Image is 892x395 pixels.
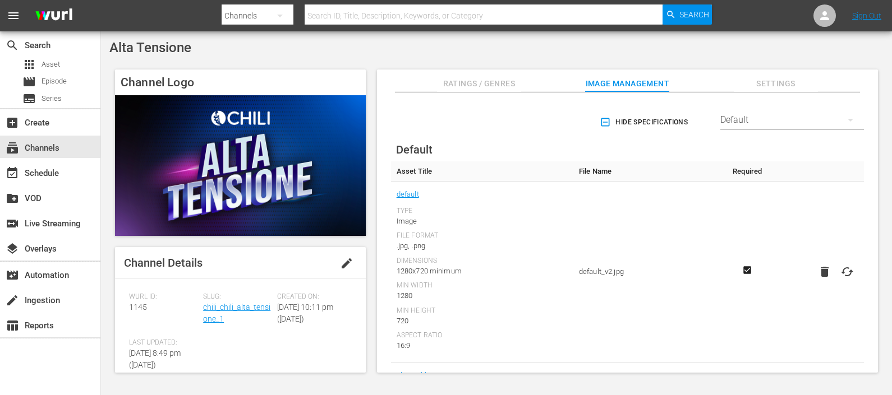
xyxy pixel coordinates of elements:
span: Created On: [277,292,346,301]
span: Search [679,4,709,25]
div: Dimensions [397,257,568,266]
span: Series [22,92,36,105]
th: File Name [573,161,727,182]
div: .jpg, .png [397,240,568,252]
span: Episode [42,76,67,87]
span: Asset [42,59,60,70]
span: Episode [22,75,36,89]
div: 16:9 [397,340,568,351]
span: Reports [6,319,19,332]
td: default_v2.jpg [573,182,727,363]
div: File Format [397,231,568,240]
button: edit [333,250,360,277]
a: channel-bug [397,368,437,383]
span: edit [340,257,353,270]
svg: Required [741,265,754,275]
span: Ingestion [6,294,19,307]
span: Last Updated: [129,338,197,347]
span: [DATE] 8:49 pm ([DATE]) [129,348,181,369]
span: Default [396,143,433,156]
div: Type [397,207,568,216]
span: Image Management [585,77,669,91]
th: Asset Title [391,161,573,182]
span: Automation [6,268,19,282]
span: Wurl ID: [129,292,197,301]
span: Create [6,116,19,129]
button: Search [663,4,712,25]
div: Default [720,104,864,136]
div: Min Width [397,281,568,290]
a: chili_chili_alta_tensione_1 [203,303,270,323]
span: Search [6,39,19,52]
span: Channel Details [124,256,203,269]
span: Channels [6,141,19,155]
span: Settings [734,77,818,91]
div: Aspect Ratio [397,331,568,340]
div: Min Height [397,306,568,315]
a: default [397,187,419,202]
span: Schedule [6,166,19,180]
span: Asset [22,58,36,71]
span: Slug: [203,292,272,301]
span: [DATE] 10:11 pm ([DATE]) [277,303,333,323]
h4: Channel Logo [115,69,366,95]
span: Overlays [6,242,19,255]
span: Live Streaming [6,217,19,230]
span: menu [7,9,20,22]
span: 1145 [129,303,147,312]
img: Alta Tensione [115,95,366,236]
button: Hide Specifications [597,106,692,138]
a: Sign Out [852,11,881,20]
div: 1280x720 minimum [397,266,568,277]
div: 720 [397,315,568,327]
th: Required [727,161,768,182]
div: 1280 [397,290,568,301]
span: Series [42,93,62,104]
div: Image [397,216,568,227]
span: Ratings / Genres [437,77,521,91]
span: Alta Tensione [109,40,191,55]
span: VOD [6,192,19,205]
img: ans4CAIJ8jUAAAAAAAAAAAAAAAAAAAAAAAAgQb4GAAAAAAAAAAAAAAAAAAAAAAAAJMjXAAAAAAAAAAAAAAAAAAAAAAAAgAT5G... [27,3,81,29]
span: Hide Specifications [602,117,688,128]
